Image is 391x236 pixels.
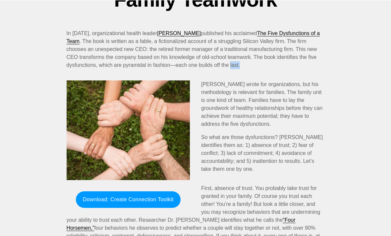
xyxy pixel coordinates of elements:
[67,80,325,128] p: [PERSON_NAME] wrote for organizations, but his methodology is relevant for families. The family u...
[67,29,325,69] p: In [DATE], organizational health leader published his acclaimed . The book is written as a fable,...
[67,30,320,44] a: The Five Dysfunctions of a Team
[67,133,325,173] p: So what are those dysfunctions? [PERSON_NAME] identifies them as: 1) absence of trust; 2) fear of...
[76,191,181,208] a: Download: Create Connection Toolkit
[67,217,296,230] a: “Four Horsemen,”
[157,30,201,36] a: [PERSON_NAME]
